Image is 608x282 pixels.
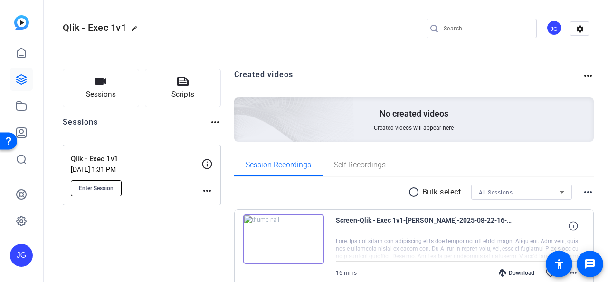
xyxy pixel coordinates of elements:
div: JG [546,20,562,36]
mat-icon: settings [570,22,589,36]
p: No created videos [380,108,448,119]
p: [DATE] 1:31 PM [71,165,201,173]
mat-icon: more_horiz [582,186,594,198]
span: Qlik - Exec 1v1 [63,22,126,33]
span: Self Recordings [334,161,386,169]
span: Scripts [171,89,194,100]
mat-icon: favorite_border [545,267,556,279]
mat-icon: more_horiz [201,185,213,196]
span: Enter Session [79,185,114,192]
span: All Sessions [479,189,513,196]
mat-icon: accessibility [553,258,565,270]
mat-icon: more_horiz [568,267,579,279]
button: Scripts [145,69,221,107]
div: JG [10,244,33,267]
span: Screen-Qlik - Exec 1v1-[PERSON_NAME]-2025-08-22-16-13-06-574-0 [336,214,512,237]
mat-icon: edit [131,25,142,37]
h2: Created videos [234,69,583,88]
h2: Sessions [63,117,98,135]
img: Creted videos background [128,3,354,210]
mat-icon: more_horiz [209,117,221,128]
span: Session Recordings [246,161,311,169]
button: Sessions [63,69,139,107]
button: Enter Session [71,180,122,196]
ngx-avatar: Jeff Grettler [546,20,563,37]
input: Search [444,23,529,34]
div: Download [494,269,539,277]
img: blue-gradient.svg [14,15,29,30]
span: Sessions [86,89,116,100]
mat-icon: more_horiz [582,70,594,81]
mat-icon: message [584,258,596,270]
span: Created videos will appear here [374,124,454,132]
img: thumb-nail [243,214,324,264]
p: Bulk select [422,186,461,198]
mat-icon: radio_button_unchecked [408,186,422,198]
p: Qlik - Exec 1v1 [71,154,201,165]
span: 16 mins [336,270,357,276]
